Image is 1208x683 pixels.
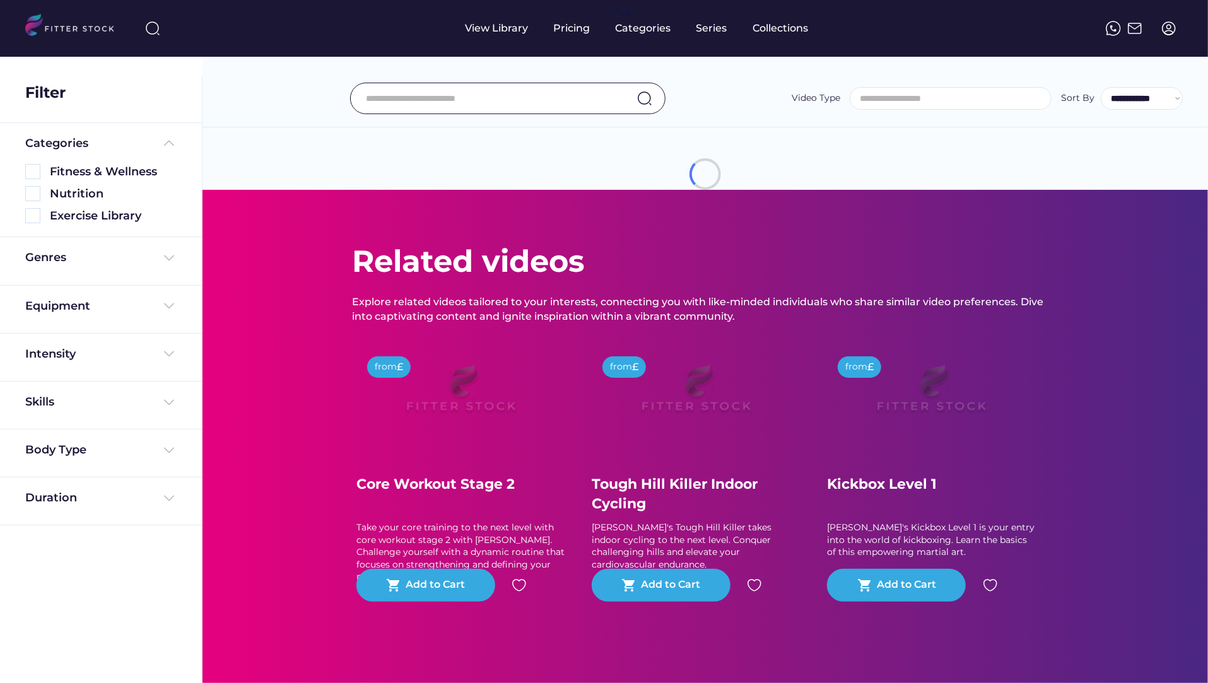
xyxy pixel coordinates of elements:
div: fvck [616,6,632,19]
div: Genres [25,250,66,266]
div: Kickbox Level 1 [827,475,1035,494]
div: View Library [466,21,529,35]
button: shopping_cart [386,578,401,593]
div: Fitness & Wellness [50,164,177,180]
img: Frame%2079%20%281%29.svg [615,349,777,440]
img: heart.svg [747,578,762,593]
div: Skills [25,394,57,410]
img: Frame%20%284%29.svg [161,298,177,313]
div: Categories [25,136,88,151]
div: Video Type [792,92,840,105]
div: [PERSON_NAME]'s Tough Hill Killer takes indoor cycling to the next level. Conquer challenging hil... [592,522,800,571]
img: profile-circle.svg [1161,21,1176,36]
div: Exercise Library [50,208,177,224]
div: Series [696,21,728,35]
div: Related videos [352,240,584,283]
div: Take your core training to the next level with core workout stage 2 with [PERSON_NAME]. Challenge... [356,522,565,583]
button: shopping_cart [621,578,636,593]
div: [PERSON_NAME]'s Kickbox Level 1 is your entry into the world of kickboxing. Learn the basics of t... [827,522,1035,559]
img: Frame%20%284%29.svg [161,395,177,410]
img: Frame%20%284%29.svg [161,491,177,506]
div: Add to Cart [641,578,700,593]
img: LOGO.svg [25,14,125,40]
img: Rectangle%205126.svg [25,208,40,223]
div: Filter [25,82,66,103]
img: Frame%20%285%29.svg [161,136,177,151]
div: Nutrition [50,186,177,202]
img: Frame%2079%20%281%29.svg [850,349,1012,440]
button: shopping_cart [857,578,872,593]
div: Tough Hill Killer Indoor Cycling [592,475,800,514]
img: search-normal.svg [637,91,652,106]
img: search-normal%203.svg [145,21,160,36]
img: Frame%2051.svg [1127,21,1142,36]
div: Duration [25,490,77,506]
div: from [610,361,632,373]
div: from [845,361,867,373]
img: heart.svg [983,578,998,593]
div: Equipment [25,298,90,314]
div: Core Workout Stage 2 [356,475,565,494]
div: Categories [616,21,671,35]
img: Frame%2079%20%281%29.svg [380,349,541,440]
img: meteor-icons_whatsapp%20%281%29.svg [1106,21,1121,36]
img: Frame%20%284%29.svg [161,443,177,458]
img: heart.svg [512,578,527,593]
img: Frame%20%284%29.svg [161,346,177,361]
img: Rectangle%205126.svg [25,164,40,179]
div: from [375,361,397,373]
div: Sort By [1061,92,1094,105]
div: Add to Cart [877,578,936,593]
div: Pricing [554,21,590,35]
div: Collections [753,21,809,35]
div: Body Type [25,442,86,458]
img: Rectangle%205126.svg [25,186,40,201]
img: Frame%20%284%29.svg [161,250,177,266]
div: Add to Cart [406,578,465,593]
div: Intensity [25,346,76,362]
div: Explore related videos tailored to your interests, connecting you with like-minded individuals wh... [352,295,1058,324]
